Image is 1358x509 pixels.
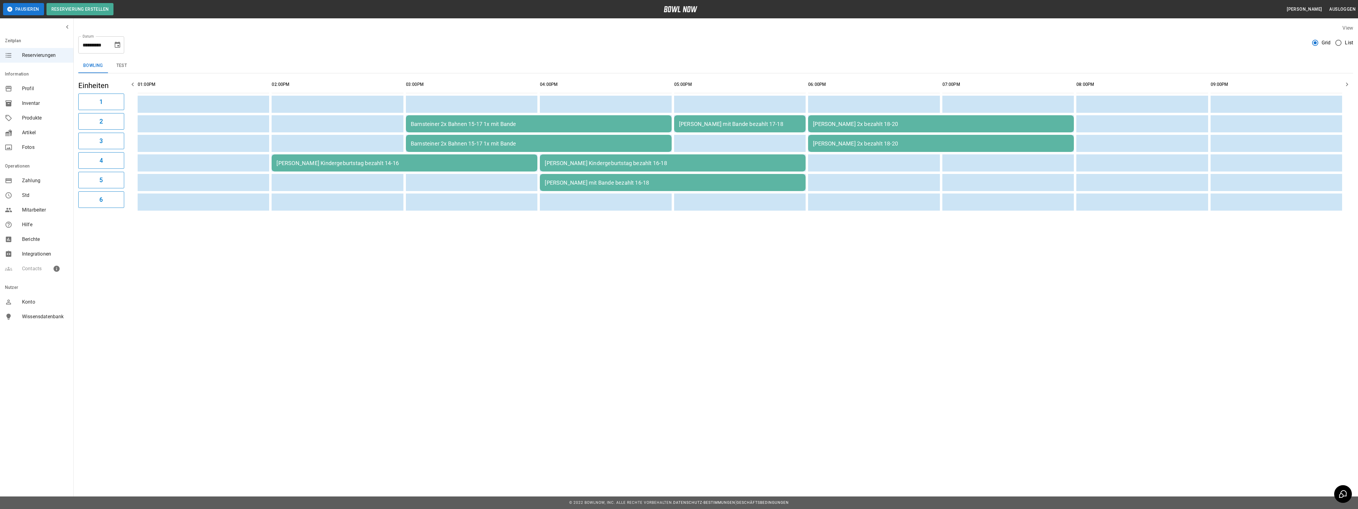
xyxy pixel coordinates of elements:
[1284,4,1324,15] button: [PERSON_NAME]
[664,6,697,12] img: logo
[22,129,69,136] span: Artikel
[111,39,124,51] button: Choose date, selected date is 28. Sep. 2025
[3,3,44,15] button: Pausieren
[22,114,69,122] span: Produkte
[942,76,1074,93] th: 07:00PM
[78,94,124,110] button: 1
[1327,4,1358,15] button: Ausloggen
[540,76,671,93] th: 04:00PM
[135,73,1345,213] table: sticky table
[22,206,69,214] span: Mitarbeiter
[679,121,801,127] div: [PERSON_NAME] mit Bande bezahlt 17-18
[78,58,1353,73] div: inventory tabs
[46,3,114,15] button: Reservierung erstellen
[22,177,69,184] span: Zahlung
[406,76,537,93] th: 03:00PM
[99,195,103,205] h6: 6
[22,100,69,107] span: Inventar
[545,179,801,186] div: [PERSON_NAME] mit Bande bezahlt 16-18
[813,121,1069,127] div: [PERSON_NAME] 2x bezahlt 18-20
[78,113,124,130] button: 2
[674,76,806,93] th: 05:00PM
[673,500,735,505] a: Datenschutz-Bestimmungen
[1076,76,1208,93] th: 08:00PM
[99,116,103,126] h6: 2
[1322,39,1331,46] span: Grid
[276,160,532,166] div: [PERSON_NAME] Kindergeburtstag bezahlt 14-16
[22,192,69,199] span: Std
[22,52,69,59] span: Reservierungen
[22,85,69,92] span: Profil
[78,172,124,188] button: 5
[99,175,103,185] h6: 5
[78,81,124,90] h5: Einheiten
[78,191,124,208] button: 6
[22,298,69,306] span: Konto
[1345,39,1353,46] span: List
[22,250,69,258] span: Integrationen
[808,76,940,93] th: 06:00PM
[138,76,269,93] th: 01:00PM
[99,156,103,165] h6: 4
[22,221,69,228] span: Hilfe
[813,140,1069,147] div: [PERSON_NAME] 2x bezahlt 18-20
[99,136,103,146] h6: 3
[22,313,69,320] span: Wissensdatenbank
[99,97,103,107] h6: 1
[22,236,69,243] span: Berichte
[78,152,124,169] button: 4
[737,500,789,505] a: Geschäftsbedingungen
[78,133,124,149] button: 3
[1342,25,1353,31] label: View
[545,160,801,166] div: [PERSON_NAME] Kindergeburtstag bezahlt 16-18
[569,500,673,505] span: © 2022 BowlNow, Inc. Alle Rechte vorbehalten.
[1211,76,1342,93] th: 09:00PM
[272,76,403,93] th: 02:00PM
[411,140,667,147] div: Barnsteiner 2x Bahnen 15-17 1x mit Bande
[411,121,667,127] div: Barnsteiner 2x Bahnen 15-17 1x mit Bande
[108,58,135,73] button: test
[78,58,108,73] button: Bowling
[22,144,69,151] span: Fotos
